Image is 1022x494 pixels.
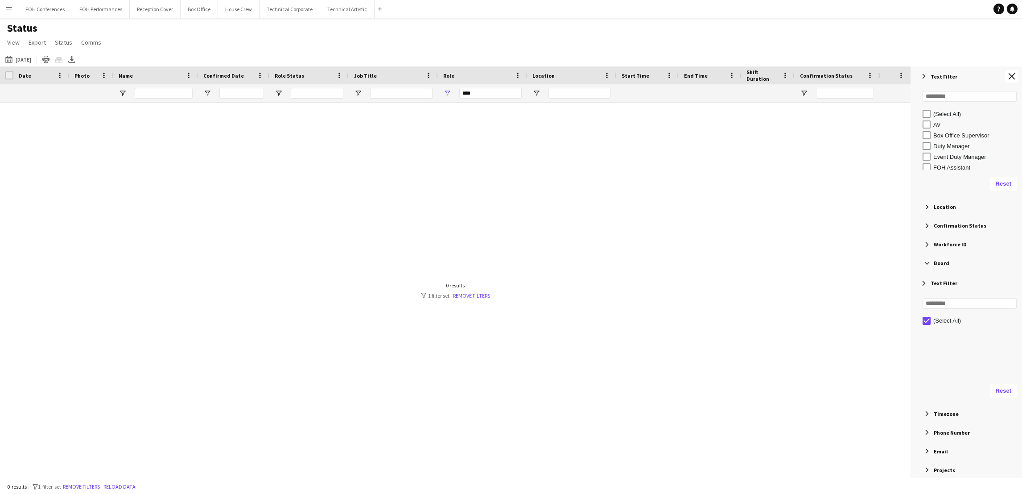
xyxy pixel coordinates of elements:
div: (Select All) [933,111,1019,117]
button: Open Filter Menu [354,89,362,97]
span: Confirmed Date [203,72,244,79]
span: Export [29,38,46,46]
div: Event Duty Manager [933,154,1019,160]
button: Box Office [181,0,218,18]
input: Job Title Filter Input [370,88,433,99]
button: Open Filter Menu [532,89,540,97]
a: Status [51,37,76,48]
div: Location [913,199,1022,215]
span: Name [119,72,133,79]
span: Text Filter [931,73,957,80]
button: Open Filter Menu [443,89,451,97]
span: Confirmation Status [800,72,853,79]
button: Remove filters [61,482,102,492]
app-action-btn: Export XLSX [66,54,77,65]
span: Date [19,72,31,79]
span: Confirmation Status [934,222,986,229]
div: 0 results [421,282,490,289]
a: Comms [78,37,105,48]
div: Workforce ID [913,237,1022,253]
span: Email [934,448,948,455]
div: 1 filter set [421,292,490,299]
app-action-btn: Print [41,54,51,65]
div: Board [913,255,1022,271]
div: Projects [913,462,1022,478]
span: Text Filter [931,280,957,286]
button: Open Filter Menu [800,89,808,97]
input: Name Filter Input [135,88,193,99]
div: Box Office Supervisor [933,132,1019,139]
span: Role [443,72,454,79]
input: Confirmed Date Filter Input [219,88,264,99]
button: FOH Performances [72,0,130,18]
input: Location Filter Input [548,88,611,99]
div: Duty Manager [933,143,1019,149]
div: Timezone [913,406,1022,422]
button: FOH Conferences [18,0,72,18]
span: Job Title [354,72,377,79]
div: FOH Assistant [933,164,1019,171]
a: View [4,37,23,48]
input: Role Status Filter Input [291,88,343,99]
a: Remove filters [453,292,490,299]
a: Export [25,37,49,48]
div: Filter List [917,315,1022,326]
button: Technical Corporate [260,0,320,18]
button: [DATE] [4,54,33,65]
span: Shift Duration [746,69,779,82]
button: Open Filter Menu [119,89,127,97]
div: (Select All) [933,317,1019,324]
span: End Time [684,72,708,79]
span: Projects [934,467,955,473]
button: Open Filter Menu [275,89,283,97]
span: Status [55,38,72,46]
span: View [7,38,20,46]
div: Phone Number [913,424,1022,440]
span: Phone Number [934,429,970,436]
button: Open Filter Menu [203,89,211,97]
span: Workforce ID [934,241,967,248]
div: Email [913,443,1022,459]
span: Photo [74,72,90,79]
input: Search filter values [923,91,1017,102]
span: Board [934,260,949,266]
span: 1 filter set [38,483,61,490]
input: Column with Header Selection [5,72,13,80]
div: AV [933,121,1019,128]
span: Timezone [934,411,959,417]
div: Filter List [917,108,1022,226]
button: Technical Artistic [320,0,375,18]
input: Search filter values [923,298,1017,309]
button: Reception Cover [130,0,181,18]
input: Confirmation Status Filter Input [816,88,874,99]
span: Location [532,72,555,79]
span: Location [934,203,956,210]
span: Comms [81,38,101,46]
button: Reset [990,384,1017,398]
span: Start Time [622,72,649,79]
button: Reset [990,177,1017,191]
div: Confirmation Status [913,218,1022,234]
button: House Crew [218,0,260,18]
button: Reload data [102,482,137,492]
span: Role Status [275,72,304,79]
